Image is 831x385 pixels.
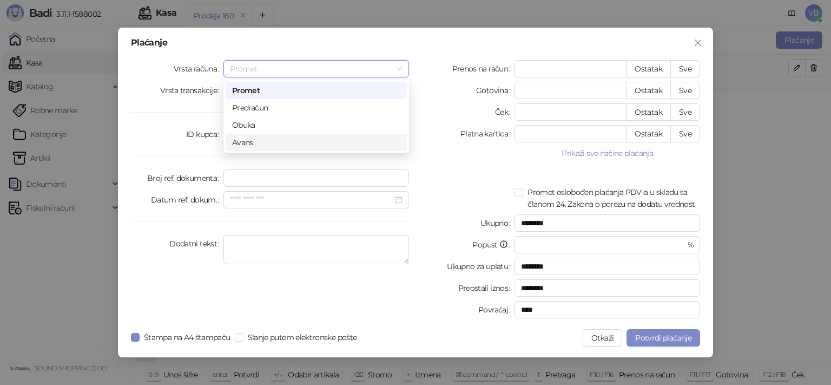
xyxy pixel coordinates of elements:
label: Dodatni tekst [169,235,223,252]
div: Predračun [226,99,407,116]
button: Sve [670,60,700,77]
button: Prikaži sve načine plaćanja [515,147,700,160]
div: Avans [226,134,407,151]
button: Ostatak [626,125,671,142]
input: Broj ref. dokumenta [223,169,409,187]
span: Zatvori [689,38,707,47]
label: Ukupno [480,214,515,232]
button: Ostatak [626,103,671,121]
span: Potvrdi plaćanje [635,333,691,343]
label: Povraćaj [478,301,515,318]
div: Promet [232,84,400,96]
label: Broj ref. dokumenta [147,169,223,187]
span: close [694,38,702,47]
label: Popust [472,236,515,253]
span: Štampa na A4 štampaču [140,331,235,343]
div: Obuka [232,119,400,131]
button: Sve [670,103,700,121]
button: Close [689,34,707,51]
div: Plaćanje [131,38,700,47]
label: Gotovina [476,82,515,99]
button: Ostatak [626,60,671,77]
label: Ukupno za uplatu [447,258,515,275]
div: Avans [232,136,400,148]
button: Sve [670,82,700,99]
span: Promet oslobođen plaćanja PDV-a u skladu sa članom 24. Zakona o porezu na dodatu vrednost [523,186,700,210]
span: Promet [230,61,403,77]
label: Prenos na račun [452,60,515,77]
textarea: Dodatni tekst [223,235,409,264]
button: Otkaži [583,329,622,347]
input: Datum ref. dokum. [230,194,393,206]
label: Ček [495,103,515,121]
label: Datum ref. dokum. [151,191,224,208]
button: Sve [670,125,700,142]
label: Preostali iznos [458,279,515,297]
label: Vrsta računa [174,60,224,77]
button: Ostatak [626,82,671,99]
label: ID kupca [186,126,223,143]
div: Obuka [226,116,407,134]
label: Platna kartica [460,125,515,142]
label: Vrsta transakcije [160,82,224,99]
button: Potvrdi plaćanje [626,329,700,347]
div: Predračun [232,102,400,114]
span: Slanje putem elektronske pošte [243,331,361,343]
div: Promet [226,82,407,99]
